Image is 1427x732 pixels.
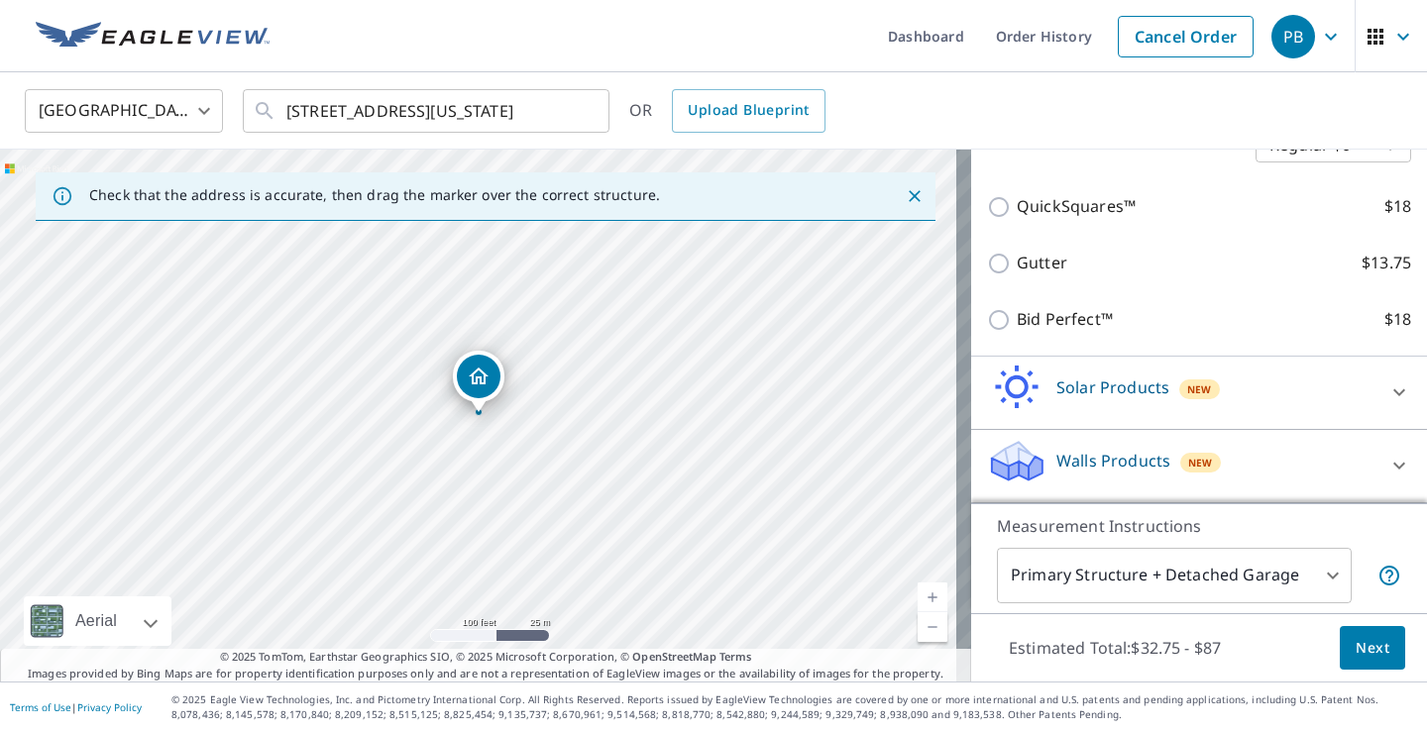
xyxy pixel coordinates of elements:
[1188,455,1213,471] span: New
[1340,626,1405,671] button: Next
[286,83,569,139] input: Search by address or latitude-longitude
[24,596,171,646] div: Aerial
[719,649,752,664] a: Terms
[632,649,715,664] a: OpenStreetMap
[918,612,947,642] a: Current Level 18, Zoom Out
[453,351,504,412] div: Dropped pin, building 1, Residential property, 217 Forest Dr Mount Washington, KY 40047
[220,649,752,666] span: © 2025 TomTom, Earthstar Geographics SIO, © 2025 Microsoft Corporation, ©
[1118,16,1254,57] a: Cancel Order
[1384,194,1411,219] p: $18
[1056,449,1170,472] p: Walls Products
[1017,194,1136,219] p: QuickSquares™
[25,83,223,139] div: [GEOGRAPHIC_DATA]
[987,438,1411,494] div: Walls ProductsNew
[993,626,1237,670] p: Estimated Total: $32.75 - $87
[1356,636,1389,661] span: Next
[171,692,1417,722] p: © 2025 Eagle View Technologies, Inc. and Pictometry International Corp. All Rights Reserved. Repo...
[997,548,1352,603] div: Primary Structure + Detached Garage
[987,365,1411,421] div: Solar ProductsNew
[672,89,824,133] a: Upload Blueprint
[1377,564,1401,587] span: Your report will include the primary structure and a detached garage if one exists.
[89,186,660,204] p: Check that the address is accurate, then drag the marker over the correct structure.
[69,596,123,646] div: Aerial
[918,582,947,612] a: Current Level 18, Zoom In
[997,514,1401,538] p: Measurement Instructions
[1384,307,1411,332] p: $18
[10,700,71,714] a: Terms of Use
[629,89,825,133] div: OR
[1362,251,1411,275] p: $13.75
[36,22,270,52] img: EV Logo
[1271,15,1315,58] div: PB
[1056,375,1169,399] p: Solar Products
[77,700,142,714] a: Privacy Policy
[1017,307,1113,332] p: Bid Perfect™
[1187,381,1212,397] span: New
[902,183,928,209] button: Close
[1017,251,1067,275] p: Gutter
[688,98,809,123] span: Upload Blueprint
[10,701,142,713] p: |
